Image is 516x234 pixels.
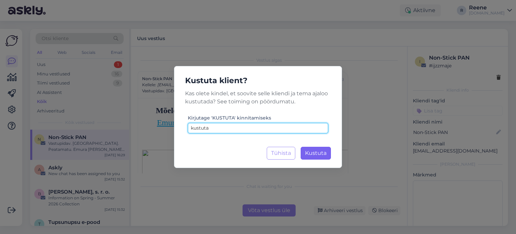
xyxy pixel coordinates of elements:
h5: Kustuta klient? [180,74,336,87]
button: Tühista [267,147,295,160]
span: Kustuta [305,150,327,156]
label: Kirjutage 'KUSTUTA' kinnitamiseks [188,114,271,122]
p: Kas olete kindel, et soovite selle kliendi ja tema ajaloo kustutada? See toiming on pöördumatu. [180,90,336,106]
button: Kustuta [301,147,331,160]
